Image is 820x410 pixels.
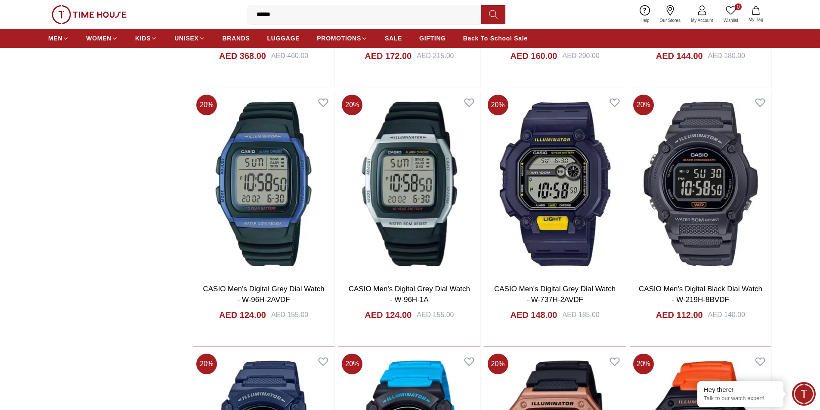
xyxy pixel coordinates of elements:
a: Help [635,3,655,25]
a: CASIO Men's Digital Grey Dial Watch - W-96H-1A [349,285,470,304]
span: GIFTING [419,34,446,43]
a: PROMOTIONS [317,31,368,46]
span: Back To School Sale [463,34,528,43]
a: SALE [385,31,402,46]
div: AED 200.00 [562,51,599,61]
a: Our Stores [655,3,686,25]
span: 0 [735,3,742,10]
a: 0Wishlist [718,3,743,25]
div: AED 185.00 [562,310,599,320]
span: 20 % [633,354,654,374]
span: 20 % [488,354,508,374]
img: CASIO Men's Digital Grey Dial Watch - W-737H-2AVDF [484,91,626,276]
span: SALE [385,34,402,43]
h4: AED 160.00 [511,50,557,62]
span: UNISEX [174,34,198,43]
button: My Bag [743,4,768,25]
a: Back To School Sale [463,31,528,46]
a: LUGGAGE [267,31,300,46]
h4: AED 124.00 [219,309,266,321]
h4: AED 368.00 [219,50,266,62]
h4: AED 172.00 [365,50,412,62]
span: Wishlist [720,17,742,24]
span: My Account [687,17,717,24]
div: AED 155.00 [271,310,308,320]
span: KIDS [135,34,151,43]
a: UNISEX [174,31,205,46]
a: KIDS [135,31,157,46]
h4: AED 144.00 [656,50,703,62]
span: 20 % [196,354,217,374]
h4: AED 148.00 [511,309,557,321]
div: Chat Widget [792,382,816,406]
img: ... [52,5,127,24]
span: WOMEN [86,34,111,43]
a: CASIO Men's Digital Grey Dial Watch - W-737H-2AVDF [494,285,616,304]
div: AED 180.00 [708,51,745,61]
img: CASIO Men's Digital Grey Dial Watch - W-96H-2AVDF [193,91,334,276]
a: MEN [48,31,69,46]
span: Help [637,17,653,24]
a: WOMEN [86,31,118,46]
span: My Bag [745,16,767,23]
span: 20 % [633,95,654,115]
span: BRANDS [223,34,250,43]
span: MEN [48,34,62,43]
img: CASIO Men's Digital Black Dial Watch - W-219H-8BVDF [630,91,771,276]
span: 20 % [488,95,508,115]
span: 20 % [342,354,362,374]
div: AED 460.00 [271,51,308,61]
span: PROMOTIONS [317,34,361,43]
p: Talk to our watch expert! [704,395,777,402]
h4: AED 124.00 [365,309,412,321]
span: LUGGAGE [267,34,300,43]
a: CASIO Men's Digital Black Dial Watch - W-219H-8BVDF [639,285,762,304]
div: Hey there! [704,385,777,394]
span: 20 % [342,95,362,115]
div: AED 155.00 [417,310,454,320]
a: GIFTING [419,31,446,46]
img: CASIO Men's Digital Grey Dial Watch - W-96H-1A [338,91,480,276]
a: CASIO Men's Digital Grey Dial Watch - W-96H-2AVDF [203,285,325,304]
a: BRANDS [223,31,250,46]
span: Our Stores [656,17,684,24]
div: AED 140.00 [708,310,745,320]
div: AED 215.00 [417,51,454,61]
span: 20 % [196,95,217,115]
h4: AED 112.00 [656,309,703,321]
